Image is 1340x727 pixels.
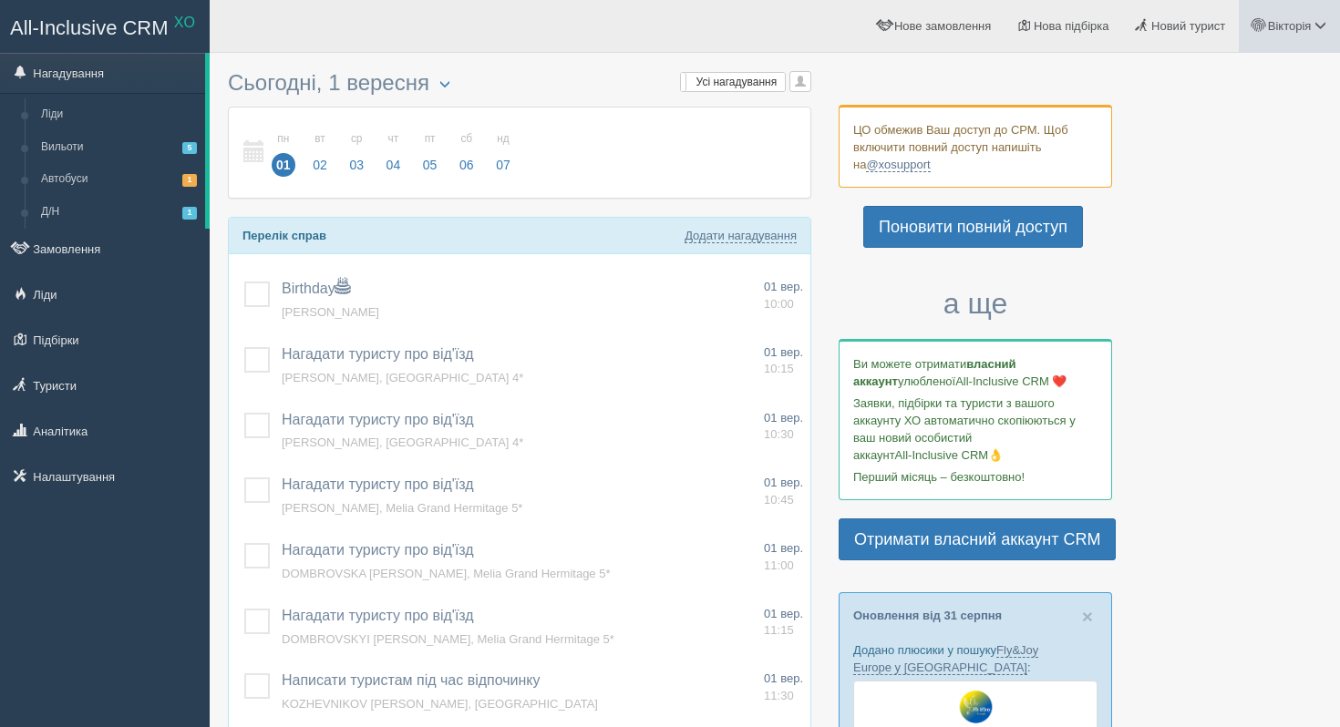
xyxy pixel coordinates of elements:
a: Нагадати туристу про від'їзд [282,542,474,558]
a: Ліди [33,98,205,131]
small: пт [418,131,442,147]
a: 01 вер. 10:45 [764,475,803,508]
small: сб [455,131,479,147]
span: 10:30 [764,427,794,441]
a: Нагадати туристу про від'їзд [282,476,474,492]
a: 01 вер. 10:15 [764,344,803,378]
a: DOMBROVSKA [PERSON_NAME], Melia Grand Hermitage 5* [282,567,611,580]
small: вт [308,131,332,147]
a: Оновлення від 31 серпня [853,609,1002,622]
a: 01 вер. 11:15 [764,606,803,640]
span: 03 [345,153,368,177]
a: Написати туристам під час відпочинку [282,672,541,688]
a: [PERSON_NAME], Melia Grand Hermitage 5* [282,501,522,515]
span: 06 [455,153,479,177]
a: чт 04 [376,121,411,184]
span: 1 [182,174,197,186]
small: нд [491,131,515,147]
a: ср 03 [339,121,374,184]
a: 01 вер. 10:00 [764,279,803,312]
span: 5 [182,142,197,154]
a: KOZHEVNIKOV [PERSON_NAME], [GEOGRAPHIC_DATA] [282,697,598,711]
a: [PERSON_NAME], [GEOGRAPHIC_DATA] 4* [282,371,523,384]
span: 02 [308,153,332,177]
p: Додано плюсики у пошуку : [853,641,1098,676]
a: вт 02 [303,121,337,184]
span: All-Inclusive CRM ❤️ [955,374,1067,388]
span: Новий турист [1151,19,1225,33]
span: 11:30 [764,689,794,702]
a: 01 вер. 10:30 [764,410,803,444]
span: 05 [418,153,442,177]
span: 07 [491,153,515,177]
b: Перелік справ [242,229,326,242]
span: 01 вер. [764,280,803,293]
span: 01 вер. [764,671,803,685]
p: Заявки, підбірки та туристи з вашого аккаунту ХО автоматично скопіюються у ваш новий особистий ак... [853,394,1098,464]
span: 01 вер. [764,476,803,489]
span: Нова підбірка [1034,19,1109,33]
span: 01 вер. [764,411,803,425]
span: Вікторія [1268,19,1312,33]
a: Fly&Joy Europe у [GEOGRAPHIC_DATA] [853,643,1038,675]
b: власний аккаунт [853,357,1016,388]
span: Нове замовлення [894,19,991,33]
a: [PERSON_NAME], [GEOGRAPHIC_DATA] 4* [282,435,523,449]
span: 01 вер. [764,345,803,359]
span: 01 вер. [764,541,803,555]
a: сб 06 [449,121,484,184]
a: Д/Н1 [33,196,205,229]
span: All-Inclusive CRM [10,16,169,39]
a: DOMBROVSKYI [PERSON_NAME], Melia Grand Hermitage 5* [282,632,614,646]
a: пт 05 [413,121,448,184]
span: × [1082,606,1093,627]
sup: XO [174,15,195,30]
span: 11:15 [764,623,794,637]
a: Отримати власний аккаунт CRM [839,518,1116,560]
span: 01 вер. [764,607,803,620]
a: All-Inclusive CRM XO [1,1,209,51]
a: Додати нагадування [685,229,797,243]
a: Нагадати туристу про від'їзд [282,346,474,362]
a: @xosupport [866,158,930,172]
h3: Сьогодні, 1 вересня [228,71,811,97]
span: 1 [182,207,197,219]
a: Birthday [282,281,350,296]
a: Вильоти5 [33,131,205,164]
span: 10:15 [764,362,794,375]
a: Нагадати туристу про від'їзд [282,412,474,427]
small: пн [272,131,295,147]
a: 01 вер. 11:30 [764,671,803,704]
div: ЦО обмежив Ваш доступ до СРМ. Щоб включити повний доступ напишіть на [839,105,1112,188]
a: [PERSON_NAME] [282,305,379,319]
span: Усі нагадування [696,76,778,88]
a: нд 07 [486,121,516,184]
a: Автобуси1 [33,163,205,196]
span: All-Inclusive CRM👌 [895,448,1004,462]
span: 11:00 [764,558,794,572]
small: ср [345,131,368,147]
p: Ви можете отримати улюбленої [853,355,1098,390]
p: Перший місяць – безкоштовно! [853,468,1098,486]
span: 01 [272,153,295,177]
span: 10:45 [764,493,794,507]
button: Close [1082,607,1093,626]
small: чт [382,131,406,147]
a: Нагадати туристу про від'їзд [282,608,474,623]
h3: а ще [839,288,1112,320]
a: Поновити повний доступ [863,206,1083,248]
a: пн 01 [266,121,301,184]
